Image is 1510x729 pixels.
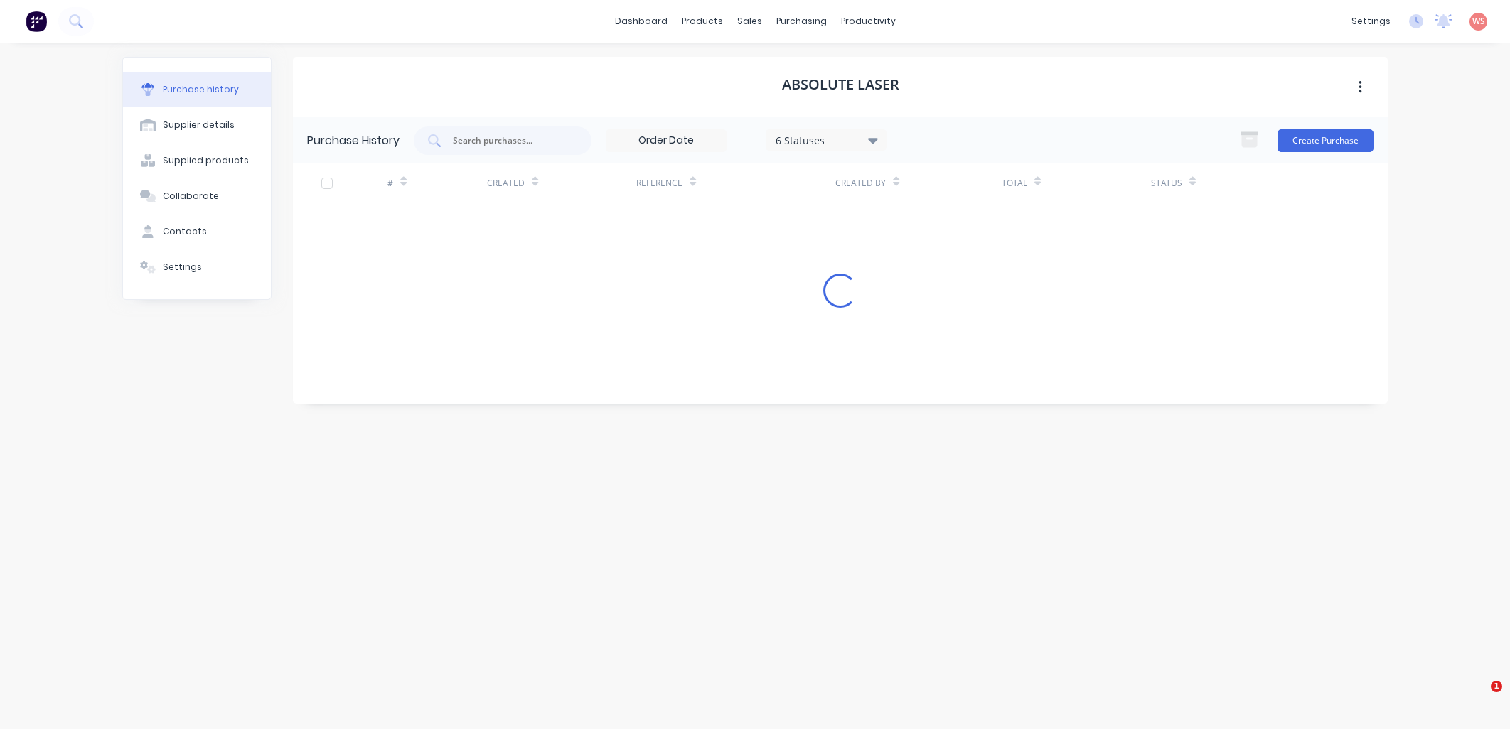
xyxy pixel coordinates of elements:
[606,130,726,151] input: Order Date
[387,177,393,190] div: #
[1462,681,1496,715] iframe: Intercom live chat
[163,154,249,167] div: Supplied products
[730,11,769,32] div: sales
[1344,11,1398,32] div: settings
[163,119,235,131] div: Supplier details
[1278,129,1374,152] button: Create Purchase
[487,177,525,190] div: Created
[1491,681,1502,692] span: 1
[834,11,903,32] div: productivity
[307,132,400,149] div: Purchase History
[163,261,202,274] div: Settings
[675,11,730,32] div: products
[163,83,239,96] div: Purchase history
[835,177,886,190] div: Created By
[1472,15,1485,28] span: WS
[782,76,899,93] h1: Absolute Laser
[451,134,569,148] input: Search purchases...
[123,72,271,107] button: Purchase history
[123,178,271,214] button: Collaborate
[163,225,207,238] div: Contacts
[123,107,271,143] button: Supplier details
[1151,177,1182,190] div: Status
[1002,177,1027,190] div: Total
[636,177,682,190] div: Reference
[163,190,219,202] div: Collaborate
[608,11,675,32] a: dashboard
[123,249,271,285] button: Settings
[776,132,877,147] div: 6 Statuses
[123,214,271,249] button: Contacts
[769,11,834,32] div: purchasing
[26,11,47,32] img: Factory
[123,143,271,178] button: Supplied products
